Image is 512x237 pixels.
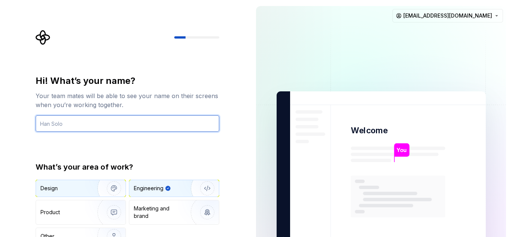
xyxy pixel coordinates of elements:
div: Marketing and brand [134,205,184,220]
div: Hi! What’s your name? [36,75,219,87]
div: Design [40,185,58,192]
button: [EMAIL_ADDRESS][DOMAIN_NAME] [392,9,503,22]
svg: Supernova Logo [36,30,51,45]
div: Engineering [134,185,163,192]
p: You [397,146,407,154]
div: Your team mates will be able to see your name on their screens when you’re working together. [36,91,219,109]
div: What’s your area of work? [36,162,219,172]
p: Welcome [351,125,388,136]
input: Han Solo [36,115,219,132]
div: Product [40,209,60,216]
span: [EMAIL_ADDRESS][DOMAIN_NAME] [403,12,492,19]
